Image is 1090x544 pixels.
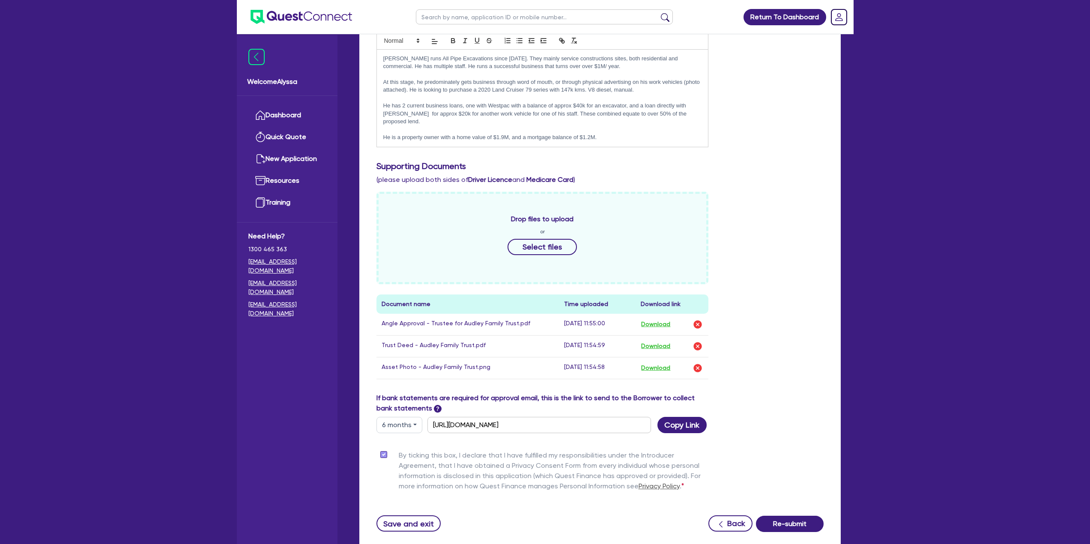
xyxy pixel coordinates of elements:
[559,335,636,357] td: [DATE] 11:54:59
[376,314,559,336] td: Angle Approval - Trustee for Audley Family Trust.pdf
[255,154,266,164] img: new-application
[376,294,559,314] th: Document name
[376,417,422,433] button: Dropdown toggle
[641,341,671,352] button: Download
[383,134,702,141] p: He is a property owner with a home value of $1.9M, and a mortgage balance of $1.2M.
[248,279,326,297] a: [EMAIL_ADDRESS][DOMAIN_NAME]
[744,9,826,25] a: Return To Dashboard
[693,341,703,351] img: delete-icon
[511,214,573,224] span: Drop files to upload
[708,515,753,532] button: Back
[756,516,824,532] button: Re-submit
[255,132,266,142] img: quick-quote
[248,192,326,214] a: Training
[641,319,671,330] button: Download
[247,77,327,87] span: Welcome Alyssa
[540,228,545,235] span: or
[376,515,441,532] button: Save and exit
[468,175,512,184] b: Driver Licence
[399,450,709,495] label: By ticking this box, I declare that I have fulfilled my responsibilities under the Introducer Agr...
[248,126,326,148] a: Quick Quote
[657,417,707,433] button: Copy Link
[376,175,575,184] span: (please upload both sides of and )
[376,335,559,357] td: Trust Deed - Audley Family Trust.pdf
[248,170,326,192] a: Resources
[559,294,636,314] th: Time uploaded
[251,10,352,24] img: quest-connect-logo-blue
[248,245,326,254] span: 1300 465 363
[828,6,850,28] a: Dropdown toggle
[248,300,326,318] a: [EMAIL_ADDRESS][DOMAIN_NAME]
[641,363,671,374] button: Download
[383,102,702,125] p: He has 2 current business loans, one with Westpac with a balance of approx $40k for an excavator,...
[248,257,326,275] a: [EMAIL_ADDRESS][DOMAIN_NAME]
[559,314,636,336] td: [DATE] 11:55:00
[376,161,824,171] h3: Supporting Documents
[248,49,265,65] img: icon-menu-close
[383,78,702,94] p: At this stage, he predominately gets business through word of mouth, or through physical advertis...
[636,294,708,314] th: Download link
[639,482,680,490] a: Privacy Policy
[248,104,326,126] a: Dashboard
[376,393,709,413] label: If bank statements are required for approval email, this is the link to send to the Borrower to c...
[559,357,636,379] td: [DATE] 11:54:58
[416,9,673,24] input: Search by name, application ID or mobile number...
[526,175,573,184] b: Medicare Card
[693,363,703,373] img: delete-icon
[376,357,559,379] td: Asset Photo - Audley Family Trust.png
[693,319,703,330] img: delete-icon
[383,55,702,71] p: [PERSON_NAME] runs All Pipe Excavations since [DATE]. They mainly service constructions sites, bo...
[255,175,266,186] img: resources
[248,148,326,170] a: New Application
[508,239,577,255] button: Select files
[434,405,442,413] span: ?
[255,197,266,208] img: training
[248,231,326,241] span: Need Help?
